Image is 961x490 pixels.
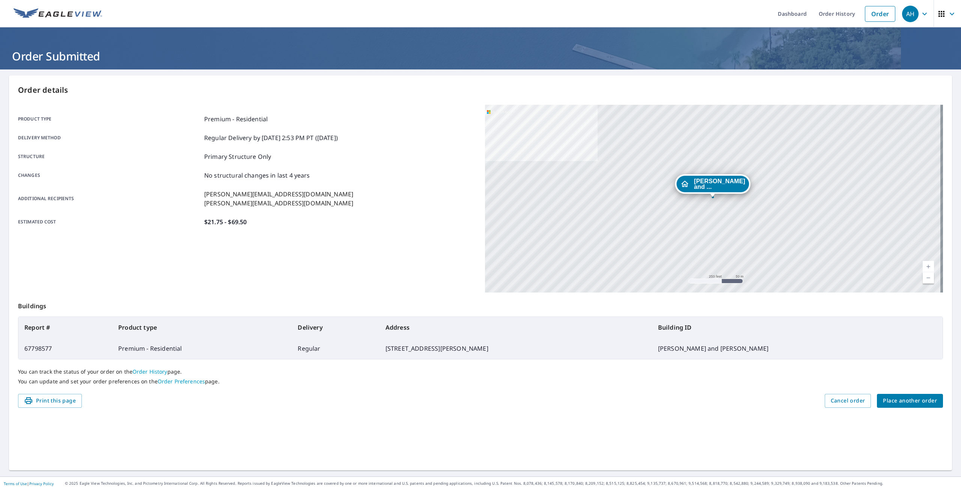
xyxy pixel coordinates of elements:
span: Cancel order [831,396,865,406]
a: Current Level 17, Zoom In [923,261,934,272]
td: Regular [292,338,379,359]
p: Structure [18,152,201,161]
span: [PERSON_NAME] and ... [694,178,745,190]
div: Dropped pin, building Luiza and Petraq Kaskaviqi, Residential property, 1490 Parke St Rochester H... [675,174,750,198]
p: [PERSON_NAME][EMAIL_ADDRESS][DOMAIN_NAME] [204,199,353,208]
a: Order History [133,368,167,375]
a: Terms of Use [4,481,27,486]
button: Cancel order [825,394,871,408]
a: Current Level 17, Zoom Out [923,272,934,283]
p: Order details [18,84,943,96]
th: Product type [112,317,292,338]
h1: Order Submitted [9,48,952,64]
p: Changes [18,171,201,180]
th: Delivery [292,317,379,338]
p: Buildings [18,292,943,317]
p: You can track the status of your order on the page. [18,368,943,375]
button: Place another order [877,394,943,408]
th: Address [380,317,652,338]
p: Product type [18,115,201,124]
p: [PERSON_NAME][EMAIL_ADDRESS][DOMAIN_NAME] [204,190,353,199]
p: Primary Structure Only [204,152,271,161]
p: No structural changes in last 4 years [204,171,310,180]
td: [STREET_ADDRESS][PERSON_NAME] [380,338,652,359]
th: Report # [18,317,112,338]
button: Print this page [18,394,82,408]
img: EV Logo [14,8,102,20]
a: Order [865,6,895,22]
div: AH [902,6,919,22]
p: Estimated cost [18,217,201,226]
span: Place another order [883,396,937,406]
a: Privacy Policy [29,481,54,486]
p: © 2025 Eagle View Technologies, Inc. and Pictometry International Corp. All Rights Reserved. Repo... [65,481,957,486]
td: 67798577 [18,338,112,359]
td: Premium - Residential [112,338,292,359]
p: $21.75 - $69.50 [204,217,247,226]
th: Building ID [652,317,943,338]
td: [PERSON_NAME] and [PERSON_NAME] [652,338,943,359]
p: Regular Delivery by [DATE] 2:53 PM PT ([DATE]) [204,133,338,142]
p: Delivery method [18,133,201,142]
p: You can update and set your order preferences on the page. [18,378,943,385]
a: Order Preferences [158,378,205,385]
p: Additional recipients [18,190,201,208]
p: | [4,481,54,486]
span: Print this page [24,396,76,406]
p: Premium - Residential [204,115,268,124]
